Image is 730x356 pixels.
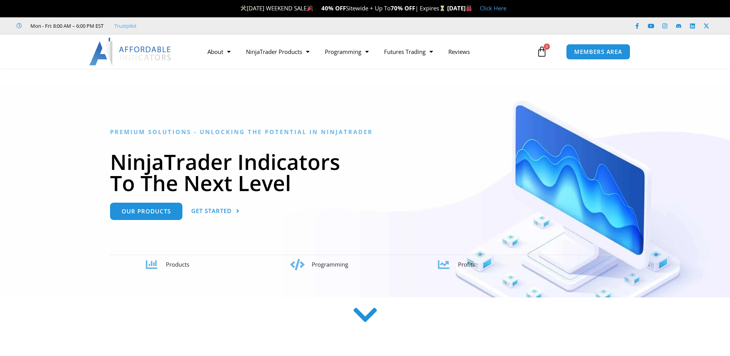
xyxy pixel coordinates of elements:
[200,43,535,60] nav: Menu
[321,4,346,12] strong: 40% OFF
[466,5,472,11] img: 🏭
[574,49,622,55] span: MEMBERS AREA
[307,5,313,11] img: 🎉
[566,44,630,60] a: MEMBERS AREA
[312,260,348,268] span: Programming
[447,4,472,12] strong: [DATE]
[200,43,238,60] a: About
[376,43,441,60] a: Futures Trading
[439,5,445,11] img: ⌛
[544,44,550,50] span: 0
[391,4,415,12] strong: 70% OFF
[166,260,189,268] span: Products
[238,43,317,60] a: NinjaTrader Products
[480,4,506,12] a: Click Here
[191,208,232,214] span: Get Started
[110,203,182,220] a: Our Products
[114,21,137,30] a: Trustpilot
[110,151,620,193] h1: NinjaTrader Indicators To The Next Level
[191,203,240,220] a: Get Started
[241,5,246,11] img: 🛠️
[441,43,478,60] a: Reviews
[122,208,171,214] span: Our Products
[89,38,172,65] img: LogoAI | Affordable Indicators – NinjaTrader
[240,4,447,12] span: [DATE] WEEKEND SALE Sitewide + Up To | Expires
[458,260,475,268] span: Profits
[28,21,104,30] span: Mon - Fri: 8:00 AM – 6:00 PM EST
[110,128,620,136] h6: Premium Solutions - Unlocking the Potential in NinjaTrader
[525,40,559,63] a: 0
[317,43,376,60] a: Programming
